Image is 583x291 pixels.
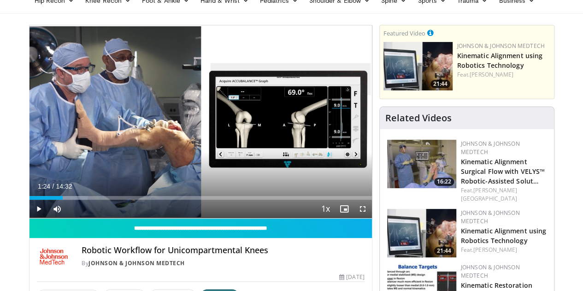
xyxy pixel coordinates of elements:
[387,140,456,188] a: 16:22
[461,226,547,245] a: Kinematic Alignment using Robotics Technology
[385,113,452,124] h4: Related Videos
[383,42,453,90] a: 21:44
[353,200,372,218] button: Fullscreen
[48,200,66,218] button: Mute
[461,246,547,254] div: Feat.
[53,183,54,190] span: /
[82,245,364,255] h4: Robotic Workflow for Unicompartmental Knees
[37,245,71,267] img: Johnson & Johnson MedTech
[82,259,364,267] div: By
[317,200,335,218] button: Playback Rate
[461,209,520,225] a: Johnson & Johnson MedTech
[335,200,353,218] button: Enable picture-in-picture mode
[29,196,372,200] div: Progress Bar
[383,42,453,90] img: 85482610-0380-4aae-aa4a-4a9be0c1a4f1.150x105_q85_crop-smart_upscale.jpg
[457,51,543,70] a: Kinematic Alignment using Robotics Technology
[38,183,50,190] span: 1:24
[56,183,72,190] span: 14:32
[457,42,545,50] a: Johnson & Johnson MedTech
[473,246,517,254] a: [PERSON_NAME]
[339,273,364,281] div: [DATE]
[387,209,456,257] a: 21:44
[29,25,372,219] video-js: Video Player
[470,71,513,78] a: [PERSON_NAME]
[457,71,550,79] div: Feat.
[430,80,450,88] span: 21:44
[383,29,425,37] small: Featured Video
[461,263,520,279] a: Johnson & Johnson MedTech
[29,200,48,218] button: Play
[461,186,547,203] div: Feat.
[461,157,545,185] a: Kinematic Alignment Surgical Flow with VELYS™ Robotic-Assisted Solut…
[461,140,520,156] a: Johnson & Johnson MedTech
[434,247,454,255] span: 21:44
[387,140,456,188] img: 22b3d5e8-ada8-4647-84b0-4312b2f66353.150x105_q85_crop-smart_upscale.jpg
[461,186,518,202] a: [PERSON_NAME][GEOGRAPHIC_DATA]
[88,259,185,267] a: Johnson & Johnson MedTech
[434,178,454,186] span: 16:22
[387,209,456,257] img: 85482610-0380-4aae-aa4a-4a9be0c1a4f1.150x105_q85_crop-smart_upscale.jpg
